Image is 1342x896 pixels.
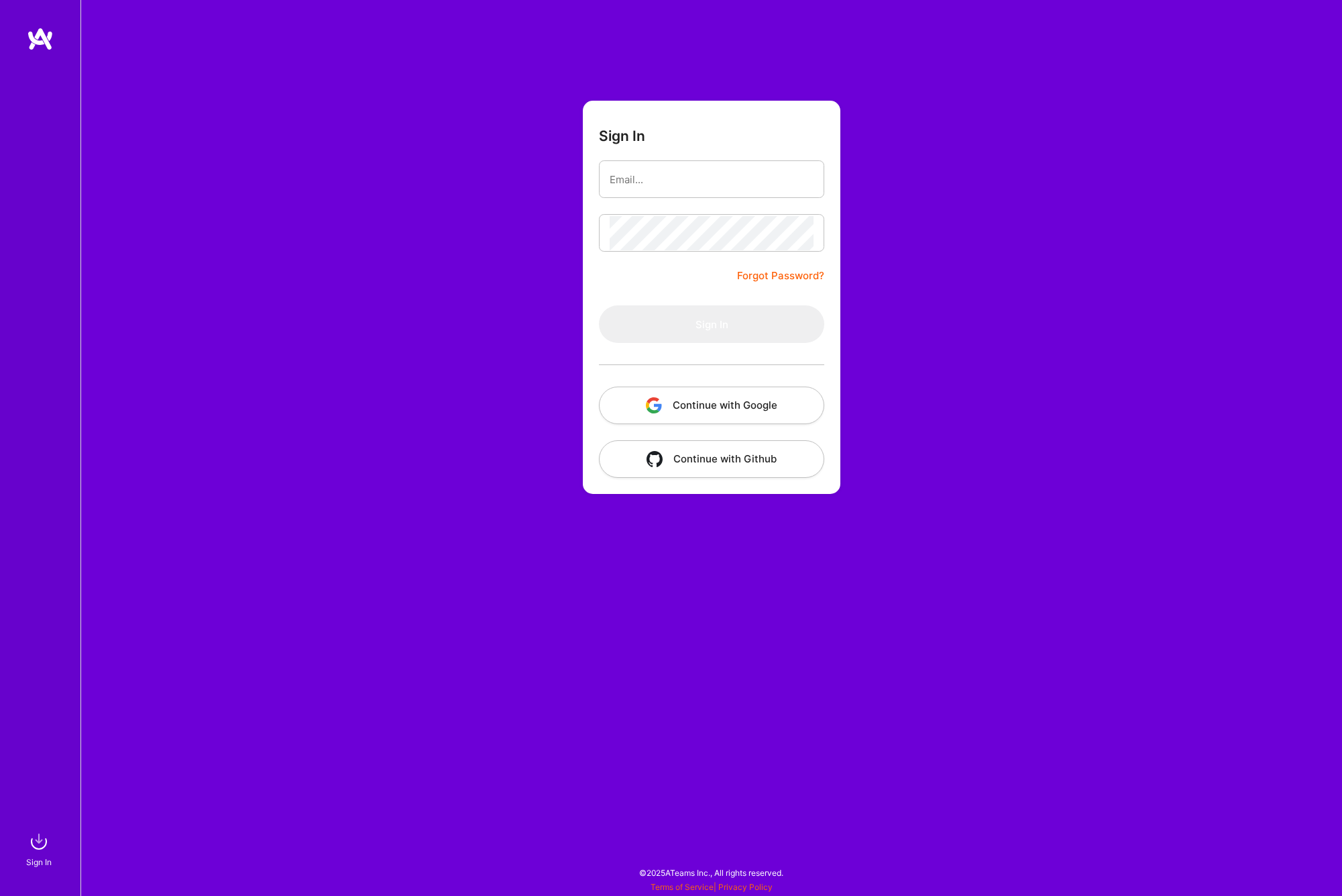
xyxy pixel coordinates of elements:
[599,128,645,144] h3: Sign In
[647,451,663,467] img: icon
[599,440,824,478] button: Continue with Github
[25,828,52,855] img: sign in
[27,27,54,51] img: logo
[718,882,773,892] a: Privacy Policy
[646,397,662,413] img: icon
[599,387,824,424] button: Continue with Google
[651,882,714,892] a: Terms of Service
[26,855,52,869] div: Sign In
[737,268,824,284] a: Forgot Password?
[651,882,773,892] span: |
[610,162,814,197] input: Email...
[28,828,52,869] a: sign inSign In
[80,856,1342,889] div: © 2025 ATeams Inc., All rights reserved.
[599,305,824,343] button: Sign In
